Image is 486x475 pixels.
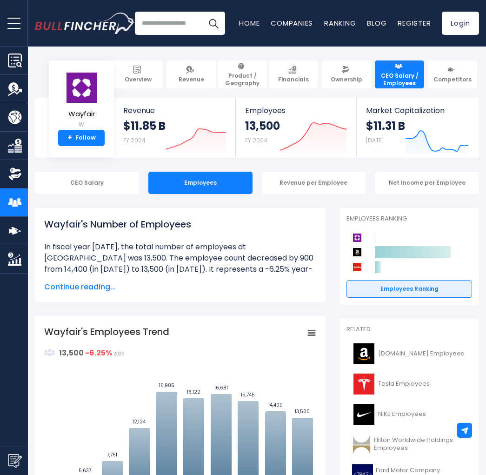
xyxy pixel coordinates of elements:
[58,130,105,147] a: +Follow
[379,72,420,87] span: CEO Salary / Employees
[245,136,267,144] small: FY 2024
[65,110,98,118] span: Wayfair
[239,18,260,28] a: Home
[107,451,117,458] text: 7,751
[35,13,135,34] img: Bullfincher logo
[398,18,431,28] a: Register
[65,72,98,103] img: W logo
[202,12,225,35] button: Search
[148,172,253,194] div: Employees
[375,172,479,194] div: Net Income per Employee
[113,351,124,356] span: 2024
[133,418,146,425] text: 12,124
[352,404,375,425] img: NKE logo
[241,391,255,398] text: 15,745
[322,60,371,88] a: Ownership
[85,348,112,358] strong: -6.25%
[187,388,200,395] text: 16,122
[35,172,139,194] div: CEO Salary
[375,60,424,88] a: CEO Salary / Employees
[166,60,216,88] a: Revenue
[352,374,375,395] img: TSLA logo
[125,76,152,83] span: Overview
[351,246,363,258] img: Amazon.com competitors logo
[346,326,472,334] p: Related
[59,348,84,358] strong: 13,500
[271,18,313,28] a: Companies
[35,13,135,34] a: Go to homepage
[378,410,426,418] span: NIKE Employees
[374,436,466,452] span: Hilton Worldwide Holdings Employees
[65,72,98,130] a: Wayfair W
[8,167,22,181] img: Ownership
[367,18,386,28] a: Blog
[278,76,309,83] span: Financials
[428,60,477,88] a: Competitors
[378,350,464,358] span: [DOMAIN_NAME] Employees
[123,136,146,144] small: FY 2024
[113,60,163,88] a: Overview
[79,467,91,474] text: 5,637
[295,408,310,415] text: 13,500
[346,341,472,367] a: [DOMAIN_NAME] Employees
[352,343,375,364] img: AMZN logo
[222,72,263,87] span: Product / Geography
[357,98,478,158] a: Market Capitalization $11.31 B [DATE]
[351,261,363,273] img: AutoZone competitors logo
[214,384,228,391] text: 16,681
[179,76,204,83] span: Revenue
[433,76,472,83] span: Competitors
[236,98,357,158] a: Employees 13,500 FY 2024
[378,380,430,388] span: Tesla Employees
[366,106,469,115] span: Market Capitalization
[442,12,479,35] a: Login
[268,401,283,408] text: 14,400
[269,60,318,88] a: Financials
[346,432,472,457] a: Hilton Worldwide Holdings Employees
[324,18,356,28] a: Ranking
[44,241,316,286] li: In fiscal year [DATE], the total number of employees at [GEOGRAPHIC_DATA] was 13,500. The employe...
[262,172,366,194] div: Revenue per Employee
[346,401,472,427] a: NIKE Employees
[159,382,174,389] text: 16,985
[245,119,280,133] strong: 13,500
[346,371,472,397] a: Tesla Employees
[346,215,472,223] p: Employees Ranking
[123,106,226,115] span: Revenue
[44,281,316,293] span: Continue reading...
[346,280,472,298] a: Employees Ranking
[67,134,72,142] strong: +
[44,217,316,231] h1: Wayfair's Number of Employees
[366,136,384,144] small: [DATE]
[366,119,405,133] strong: $11.31 B
[114,98,236,158] a: Revenue $11.85 B FY 2024
[218,60,267,88] a: Product / Geography
[44,347,55,358] img: graph_employee_icon.svg
[331,76,362,83] span: Ownership
[65,120,98,129] small: W
[352,434,371,455] img: HLT logo
[351,232,363,244] img: Wayfair competitors logo
[245,106,347,115] span: Employees
[123,119,166,133] strong: $11.85 B
[44,325,169,338] tspan: Wayfair's Employees Trend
